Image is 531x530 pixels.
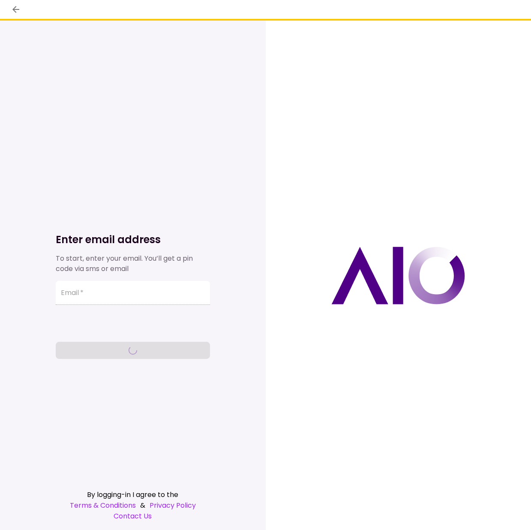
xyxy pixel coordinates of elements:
[56,500,210,511] div: &
[56,489,210,500] div: By logging-in I agree to the
[331,247,465,304] img: AIO logo
[9,2,23,17] button: back
[70,500,136,511] a: Terms & Conditions
[56,233,210,247] h1: Enter email address
[150,500,196,511] a: Privacy Policy
[56,511,210,521] a: Contact Us
[56,253,210,274] div: To start, enter your email. You’ll get a pin code via sms or email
